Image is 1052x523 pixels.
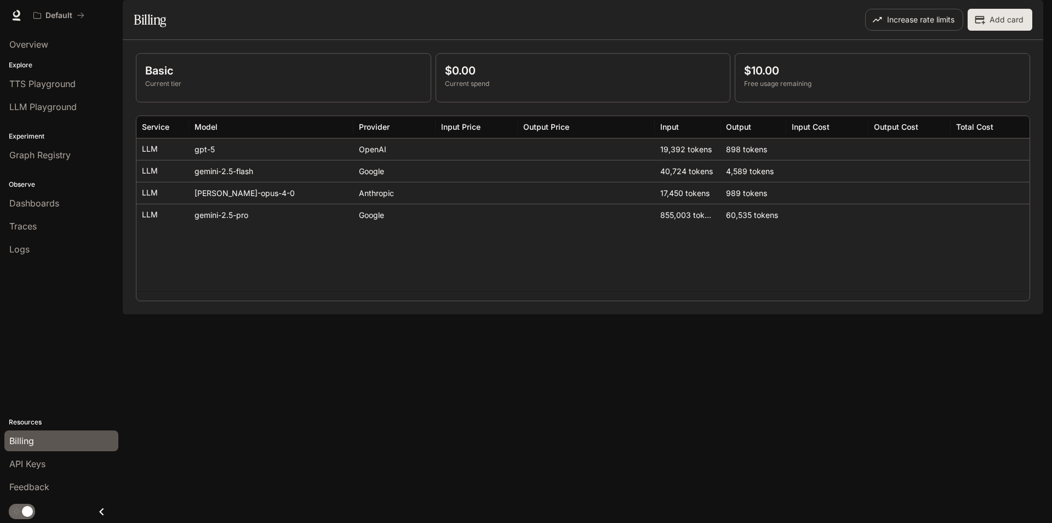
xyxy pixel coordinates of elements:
div: 855,003 tokens [655,204,721,226]
p: LLM [142,209,158,220]
div: gemini-2.5-flash [189,160,353,182]
p: Basic [145,62,422,79]
div: Output [726,122,751,131]
div: Input [660,122,679,131]
div: OpenAI [353,138,436,160]
div: Output Cost [874,122,918,131]
div: 60,535 tokens [721,204,786,226]
div: 19,392 tokens [655,138,721,160]
p: LLM [142,165,158,176]
div: Google [353,204,436,226]
p: LLM [142,143,158,154]
p: Current tier [145,79,422,89]
div: Input Cost [792,122,830,131]
div: Total Cost [956,122,993,131]
p: Current spend [445,79,722,89]
p: LLM [142,187,158,198]
div: 4,589 tokens [721,160,786,182]
div: Provider [359,122,390,131]
div: Anthropic [353,182,436,204]
div: 17,450 tokens [655,182,721,204]
h1: Billing [134,9,166,31]
p: Free usage remaining [744,79,1021,89]
p: $10.00 [744,62,1021,79]
button: Increase rate limits [865,9,963,31]
div: Output Price [523,122,569,131]
button: Add card [968,9,1032,31]
div: gemini-2.5-pro [189,204,353,226]
div: Model [195,122,218,131]
div: Google [353,160,436,182]
div: claude-opus-4-0 [189,182,353,204]
div: 989 tokens [721,182,786,204]
p: Default [45,11,72,20]
button: All workspaces [28,4,89,26]
div: 898 tokens [721,138,786,160]
div: gpt-5 [189,138,353,160]
div: 40,724 tokens [655,160,721,182]
div: Input Price [441,122,481,131]
p: $0.00 [445,62,722,79]
div: Service [142,122,169,131]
